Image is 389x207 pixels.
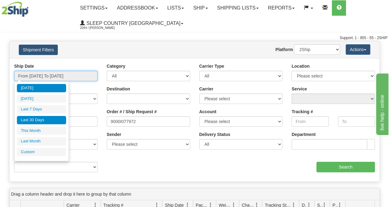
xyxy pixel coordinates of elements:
label: Department [292,131,316,137]
li: Last 30 Days [17,116,66,124]
a: Sleep Country [GEOGRAPHIC_DATA] 2044 / [PERSON_NAME] [75,16,188,31]
span: 2044 / [PERSON_NAME] [80,25,126,31]
img: logo2044.jpg [2,2,29,17]
div: live help - online [5,4,57,11]
span: Sleep Country [GEOGRAPHIC_DATA] [85,21,180,26]
label: Delivery Status [199,131,230,137]
iframe: chat widget [375,72,388,135]
li: [DATE] [17,95,66,103]
label: Platform [276,46,293,53]
input: To [338,116,375,127]
label: Sender [107,131,121,137]
li: This Month [17,127,66,135]
li: [DATE] [17,84,66,92]
label: Destination [107,86,130,92]
label: Carrier Type [199,63,224,69]
li: Last Month [17,137,66,145]
label: Ship Date [14,63,34,69]
label: Service [292,86,307,92]
label: Account [199,109,216,115]
label: Carrier [199,86,213,92]
a: Addressbook [112,0,163,16]
label: Order # / Ship Request # [107,109,157,115]
button: Actions [346,44,370,55]
a: Settings [75,0,112,16]
button: Shipment Filters [19,45,58,55]
a: Reports [263,0,299,16]
label: Location [292,63,309,69]
a: Ship [189,0,212,16]
input: From [292,116,328,127]
div: Support: 1 - 855 - 55 - 2SHIP [2,35,387,41]
label: Tracking # [292,109,313,115]
label: Category [107,63,125,69]
li: Last 7 Days [17,105,66,113]
input: Search [316,162,375,172]
div: grid grouping header [10,188,379,200]
a: Lists [163,0,189,16]
a: Shipping lists [212,0,263,16]
li: Custom [17,148,66,156]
